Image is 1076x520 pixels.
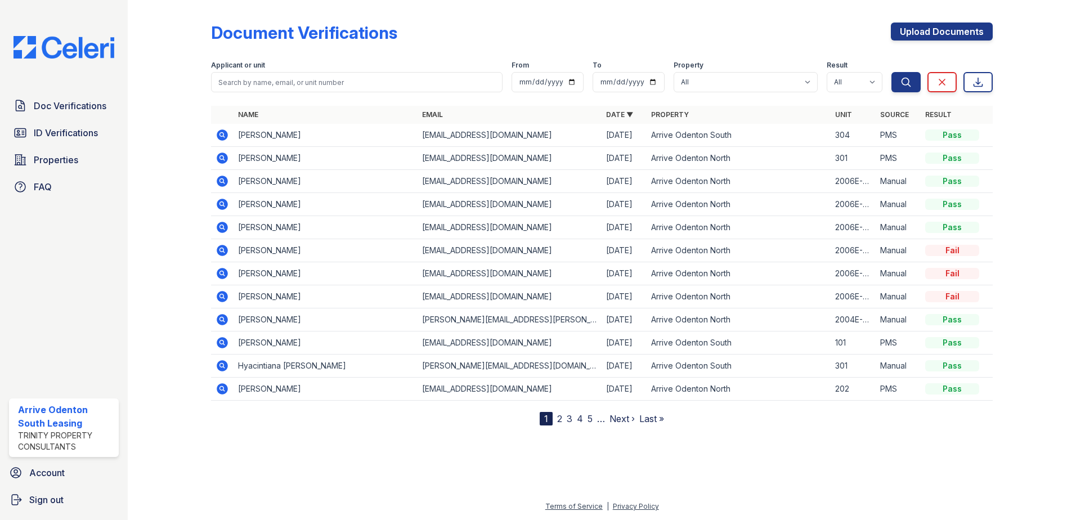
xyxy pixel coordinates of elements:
[647,124,831,147] td: Arrive Odenton South
[9,122,119,144] a: ID Verifications
[545,502,603,510] a: Terms of Service
[29,493,64,506] span: Sign out
[925,176,979,187] div: Pass
[418,331,602,355] td: [EMAIL_ADDRESS][DOMAIN_NAME]
[567,413,572,424] a: 3
[831,285,876,308] td: 2006E-301
[211,23,397,43] div: Document Verifications
[234,239,418,262] td: [PERSON_NAME]
[647,193,831,216] td: Arrive Odenton North
[418,193,602,216] td: [EMAIL_ADDRESS][DOMAIN_NAME]
[647,262,831,285] td: Arrive Odenton North
[418,239,602,262] td: [EMAIL_ADDRESS][DOMAIN_NAME]
[234,216,418,239] td: [PERSON_NAME]
[925,383,979,395] div: Pass
[418,262,602,285] td: [EMAIL_ADDRESS][DOMAIN_NAME]
[925,360,979,371] div: Pass
[18,430,114,452] div: Trinity Property Consultants
[831,355,876,378] td: 301
[418,170,602,193] td: [EMAIL_ADDRESS][DOMAIN_NAME]
[876,124,921,147] td: PMS
[29,466,65,479] span: Account
[34,99,106,113] span: Doc Verifications
[9,176,119,198] a: FAQ
[602,124,647,147] td: [DATE]
[234,308,418,331] td: [PERSON_NAME]
[512,61,529,70] label: From
[639,413,664,424] a: Last »
[602,216,647,239] td: [DATE]
[925,110,952,119] a: Result
[234,262,418,285] td: [PERSON_NAME]
[647,239,831,262] td: Arrive Odenton North
[647,147,831,170] td: Arrive Odenton North
[647,331,831,355] td: Arrive Odenton South
[602,308,647,331] td: [DATE]
[831,378,876,401] td: 202
[647,170,831,193] td: Arrive Odenton North
[647,285,831,308] td: Arrive Odenton North
[876,355,921,378] td: Manual
[674,61,703,70] label: Property
[602,285,647,308] td: [DATE]
[5,461,123,484] a: Account
[647,355,831,378] td: Arrive Odenton South
[602,147,647,170] td: [DATE]
[234,193,418,216] td: [PERSON_NAME]
[925,129,979,141] div: Pass
[876,285,921,308] td: Manual
[602,355,647,378] td: [DATE]
[925,337,979,348] div: Pass
[18,403,114,430] div: Arrive Odenton South Leasing
[540,412,553,425] div: 1
[831,170,876,193] td: 2006E-301
[831,147,876,170] td: 301
[597,412,605,425] span: …
[876,308,921,331] td: Manual
[5,36,123,59] img: CE_Logo_Blue-a8612792a0a2168367f1c8372b55b34899dd931a85d93a1a3d3e32e68fde9ad4.png
[925,245,979,256] div: Fail
[606,110,633,119] a: Date ▼
[234,147,418,170] td: [PERSON_NAME]
[876,216,921,239] td: Manual
[876,193,921,216] td: Manual
[925,153,979,164] div: Pass
[593,61,602,70] label: To
[831,124,876,147] td: 304
[234,170,418,193] td: [PERSON_NAME]
[418,216,602,239] td: [EMAIL_ADDRESS][DOMAIN_NAME]
[418,355,602,378] td: [PERSON_NAME][EMAIL_ADDRESS][DOMAIN_NAME]
[5,488,123,511] a: Sign out
[880,110,909,119] a: Source
[234,331,418,355] td: [PERSON_NAME]
[891,23,993,41] a: Upload Documents
[602,193,647,216] td: [DATE]
[418,285,602,308] td: [EMAIL_ADDRESS][DOMAIN_NAME]
[925,314,979,325] div: Pass
[925,291,979,302] div: Fail
[602,262,647,285] td: [DATE]
[876,262,921,285] td: Manual
[876,239,921,262] td: Manual
[234,355,418,378] td: Hyacintiana [PERSON_NAME]
[34,180,52,194] span: FAQ
[9,95,119,117] a: Doc Verifications
[647,378,831,401] td: Arrive Odenton North
[418,308,602,331] td: [PERSON_NAME][EMAIL_ADDRESS][PERSON_NAME][DOMAIN_NAME]
[211,61,265,70] label: Applicant or unit
[925,222,979,233] div: Pass
[925,199,979,210] div: Pass
[577,413,583,424] a: 4
[9,149,119,171] a: Properties
[602,170,647,193] td: [DATE]
[609,413,635,424] a: Next ›
[647,216,831,239] td: Arrive Odenton North
[925,268,979,279] div: Fail
[876,170,921,193] td: Manual
[557,413,562,424] a: 2
[422,110,443,119] a: Email
[234,378,418,401] td: [PERSON_NAME]
[34,153,78,167] span: Properties
[876,147,921,170] td: PMS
